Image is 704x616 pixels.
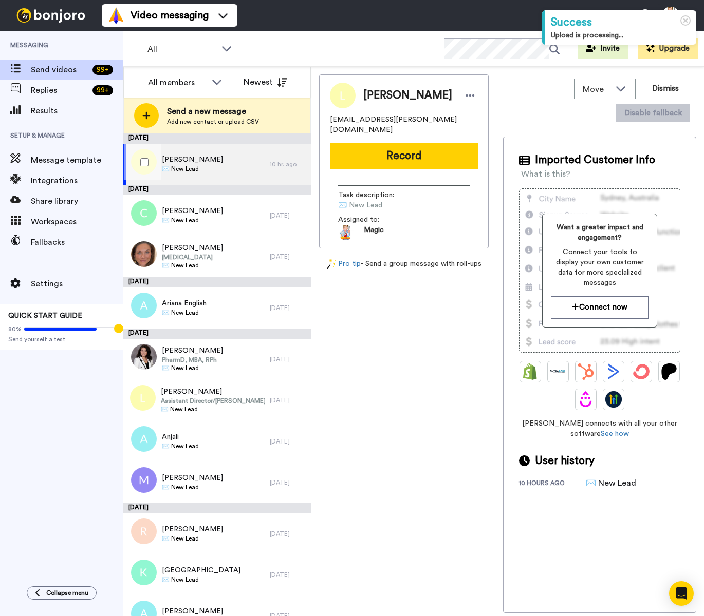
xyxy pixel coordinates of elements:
span: [PERSON_NAME] [162,345,223,356]
span: [PERSON_NAME] [363,88,452,103]
span: Ariana English [162,298,207,309]
span: Workspaces [31,216,123,228]
span: Imported Customer Info [535,152,655,168]
span: [PERSON_NAME] [162,243,223,253]
span: Settings [31,278,123,290]
div: [DATE] [123,329,311,339]
span: Send a new message [167,105,259,118]
div: [DATE] [270,530,306,538]
div: [DATE] [123,185,311,195]
div: [DATE] [270,253,306,261]
span: Video messaging [131,8,209,23]
span: Fallbacks [31,236,123,248]
div: Tooltip anchor [114,324,123,333]
span: PharmD, MBA, RPh [162,356,223,364]
img: Image of Liana Finkelberg [330,83,356,108]
img: a49a79f4-9d18-4d00-8d23-0cb73523c118.jpg [131,344,157,370]
div: 10 hours ago [519,479,586,489]
button: Upgrade [638,38,698,59]
img: a.png [131,293,157,318]
span: Collapse menu [46,589,88,597]
img: Hubspot [578,363,594,380]
span: Want a greater impact and engagement? [551,222,649,243]
div: [DATE] [270,571,306,579]
img: 60bb4b94-a3b2-4ebb-b869-3e9da2e15df4.jpg [131,241,157,267]
span: Results [31,105,123,117]
img: GoHighLevel [605,391,622,408]
button: Connect now [551,296,649,318]
span: All [147,43,216,55]
span: Share library [31,195,123,207]
span: Replies [31,84,88,97]
span: Move [583,83,610,95]
img: l.png [130,385,156,411]
div: 99 + [92,65,113,75]
span: 80% [8,325,22,333]
span: [EMAIL_ADDRESS][PERSON_NAME][DOMAIN_NAME] [330,114,478,135]
span: Connect your tools to display your own customer data for more specialized messages [551,247,649,288]
span: ✉️ New Lead [162,261,223,269]
img: Shopify [522,363,539,380]
div: [DATE] [270,304,306,312]
div: [DATE] [270,437,306,446]
div: [DATE] [270,396,306,405]
span: Assistant Director/[PERSON_NAME] of Faculty & Curriculum [161,397,265,405]
span: Send videos [31,64,88,76]
div: All members [148,76,207,89]
img: magic-wand.svg [327,259,336,269]
div: [DATE] [270,211,306,220]
span: Integrations [31,175,123,187]
span: [PERSON_NAME] [162,473,223,483]
img: a.png [131,426,157,452]
span: ✉️ New Lead [162,309,207,317]
button: Collapse menu [27,586,97,600]
a: See how [601,430,629,437]
span: User history [535,453,595,469]
span: [MEDICAL_DATA] [162,253,223,261]
img: ConvertKit [633,363,650,380]
img: c.png [131,200,157,226]
span: ✉️ New Lead [162,534,223,543]
span: Send yourself a test [8,335,115,343]
span: ✉️ New Lead [162,364,223,372]
img: Ontraport [550,363,566,380]
span: QUICK START GUIDE [8,312,82,319]
div: [DATE] [270,355,306,363]
button: Newest [236,72,295,92]
span: ✉️ New Lead [161,405,265,413]
div: [DATE] [270,478,306,487]
img: ActiveCampaign [605,363,622,380]
button: Invite [578,38,628,59]
span: [GEOGRAPHIC_DATA] [162,565,240,575]
img: 15d1c799-1a2a-44da-886b-0dc1005ab79c-1524146106.jpg [338,225,354,240]
span: [PERSON_NAME] [162,155,223,165]
span: Assigned to: [338,215,410,225]
span: Magic [364,225,384,240]
div: Open Intercom Messenger [669,581,694,606]
div: 99 + [92,85,113,95]
img: Drip [578,391,594,408]
img: Patreon [661,363,677,380]
span: ✉️ New Lead [338,200,436,210]
span: Message template [31,154,123,166]
img: vm-color.svg [108,7,124,24]
div: What is this? [521,168,570,180]
span: Add new contact or upload CSV [167,118,259,126]
span: ✉️ New Lead [162,216,223,224]
div: [DATE] [123,503,311,513]
img: bj-logo-header-white.svg [12,8,89,23]
span: [PERSON_NAME] [162,206,223,216]
button: Record [330,143,478,169]
span: ✉️ New Lead [162,575,240,584]
img: k.png [131,560,157,585]
button: Disable fallback [616,104,690,122]
div: ✉️ New Lead [586,477,637,489]
div: [DATE] [123,277,311,287]
span: [PERSON_NAME] [162,524,223,534]
span: ✉️ New Lead [162,165,223,173]
div: Success [551,14,690,30]
div: [DATE] [123,133,311,144]
span: Task description : [338,190,410,200]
